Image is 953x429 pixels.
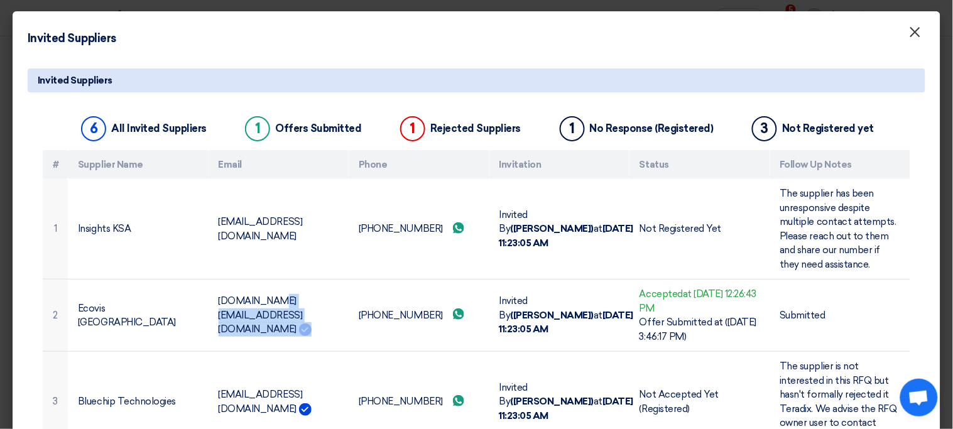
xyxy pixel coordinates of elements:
div: Offers Submitted [275,122,361,134]
div: 6 [81,116,106,141]
td: Ecovis [GEOGRAPHIC_DATA] [68,280,209,352]
span: Invited By at [499,382,634,421]
td: [PHONE_NUMBER] [349,280,489,352]
div: No Response (Registered) [590,122,714,134]
span: Invited By at [499,295,634,335]
span: × [909,23,922,48]
td: [PHONE_NUMBER] [349,179,489,280]
th: # [43,150,68,180]
div: All Invited Suppliers [111,122,207,134]
div: 1 [560,116,585,141]
th: Email [209,150,349,180]
div: Rejected Suppliers [430,122,521,134]
h4: Invited Suppliers [28,30,116,47]
div: Accepted [640,287,760,315]
td: [DOMAIN_NAME][EMAIL_ADDRESS][DOMAIN_NAME] [209,280,349,352]
span: The supplier has been unresponsive despite multiple contact attempts. Please reach out to them an... [780,188,897,270]
span: Invited Suppliers [38,73,112,87]
div: 1 [400,116,425,141]
span: Invited By at [499,209,634,249]
div: 3 [752,116,777,141]
b: [DATE] 11:23:05 AM [499,396,634,421]
a: Open chat [900,379,938,416]
span: at [DATE] 12:26:43 PM [640,288,757,314]
img: Verified Account [299,323,312,336]
td: 1 [43,179,68,280]
b: [DATE] 11:23:05 AM [499,310,634,335]
span: Submitted [780,310,826,321]
div: Offer Submitted at ([DATE] 3:46:17 PM) [640,315,760,344]
th: Status [629,150,770,180]
th: Phone [349,150,489,180]
b: ([PERSON_NAME]) [511,396,594,407]
b: ([PERSON_NAME]) [511,223,594,234]
div: 1 [245,116,270,141]
img: Verified Account [299,403,312,416]
th: Invitation [489,150,630,180]
div: Not Registered yet [782,122,874,134]
td: Insights KSA [68,179,209,280]
b: ([PERSON_NAME]) [511,310,594,321]
div: Not Registered Yet [640,222,760,236]
td: [EMAIL_ADDRESS][DOMAIN_NAME] [209,179,349,280]
th: Follow Up Notes [770,150,911,180]
td: 2 [43,280,68,352]
th: Supplier Name [68,150,209,180]
button: Close [899,20,932,45]
div: Not Accepted Yet (Registered) [640,388,760,416]
b: [DATE] 11:23:05 AM [499,223,634,249]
